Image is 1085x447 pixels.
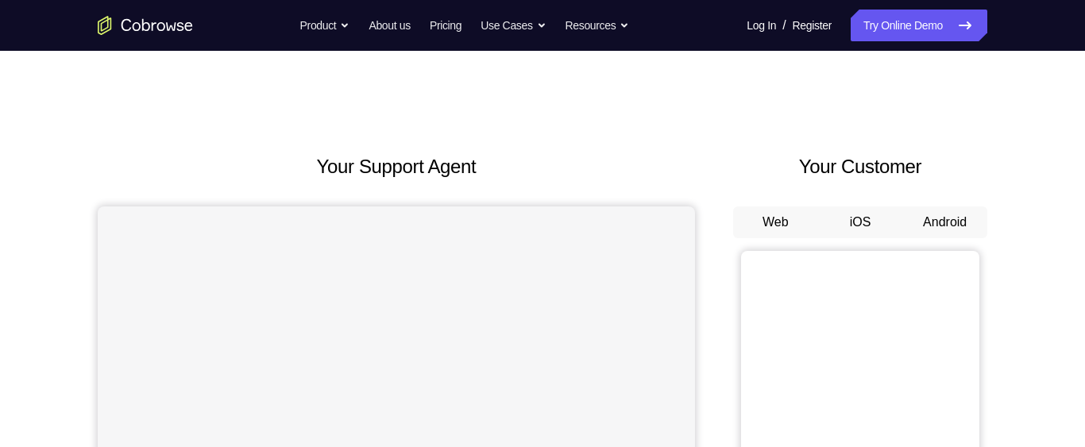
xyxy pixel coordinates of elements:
span: / [782,16,786,35]
a: Try Online Demo [851,10,987,41]
button: iOS [818,206,903,238]
a: Pricing [430,10,461,41]
button: Resources [566,10,630,41]
button: Product [300,10,350,41]
a: About us [369,10,410,41]
button: Web [733,206,818,238]
button: Use Cases [481,10,546,41]
h2: Your Customer [733,152,987,181]
a: Go to the home page [98,16,193,35]
a: Log In [747,10,776,41]
a: Register [793,10,832,41]
button: Android [902,206,987,238]
h2: Your Support Agent [98,152,695,181]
